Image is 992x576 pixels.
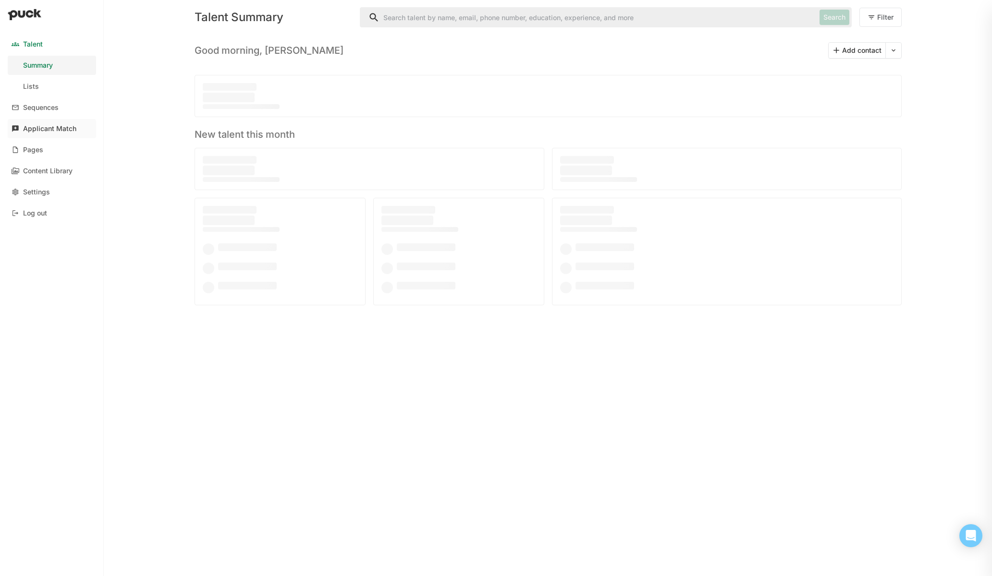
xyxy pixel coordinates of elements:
a: Content Library [8,161,96,180]
a: Lists [8,77,96,96]
div: Pages [23,146,43,154]
div: Open Intercom Messenger [959,524,982,547]
a: Settings [8,182,96,202]
a: Pages [8,140,96,159]
button: Filter [859,8,902,27]
a: Applicant Match [8,119,96,138]
h3: New talent this month [195,125,902,140]
a: Summary [8,56,96,75]
div: Summary [23,61,53,70]
div: Content Library [23,167,73,175]
input: Search [360,8,816,27]
div: Talent Summary [195,12,352,23]
a: Sequences [8,98,96,117]
a: Talent [8,35,96,54]
div: Sequences [23,104,59,112]
button: Add contact [829,43,885,58]
h3: Good morning, [PERSON_NAME] [195,45,343,56]
div: Settings [23,188,50,196]
div: Talent [23,40,43,48]
div: Lists [23,83,39,91]
div: Log out [23,209,47,217]
div: Applicant Match [23,125,76,133]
